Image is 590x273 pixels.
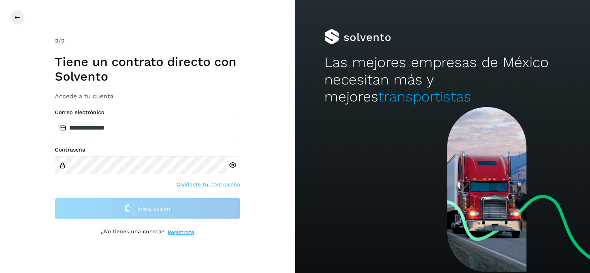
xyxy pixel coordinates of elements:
h3: Accede a tu cuenta [55,93,240,100]
button: Inicia sesión [55,198,240,219]
span: transportistas [378,88,471,105]
span: 2 [55,37,58,45]
h1: Tiene un contrato directo con Solvento [55,54,240,84]
span: Inicia sesión [137,206,170,211]
p: ¿No tienes una cuenta? [101,228,164,236]
a: Regístrate [168,228,194,236]
div: /2 [55,37,240,46]
h2: Las mejores empresas de México necesitan más y mejores [324,54,560,105]
label: Contraseña [55,147,240,153]
a: Olvidaste tu contraseña [176,180,240,189]
label: Correo electrónico [55,109,240,116]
